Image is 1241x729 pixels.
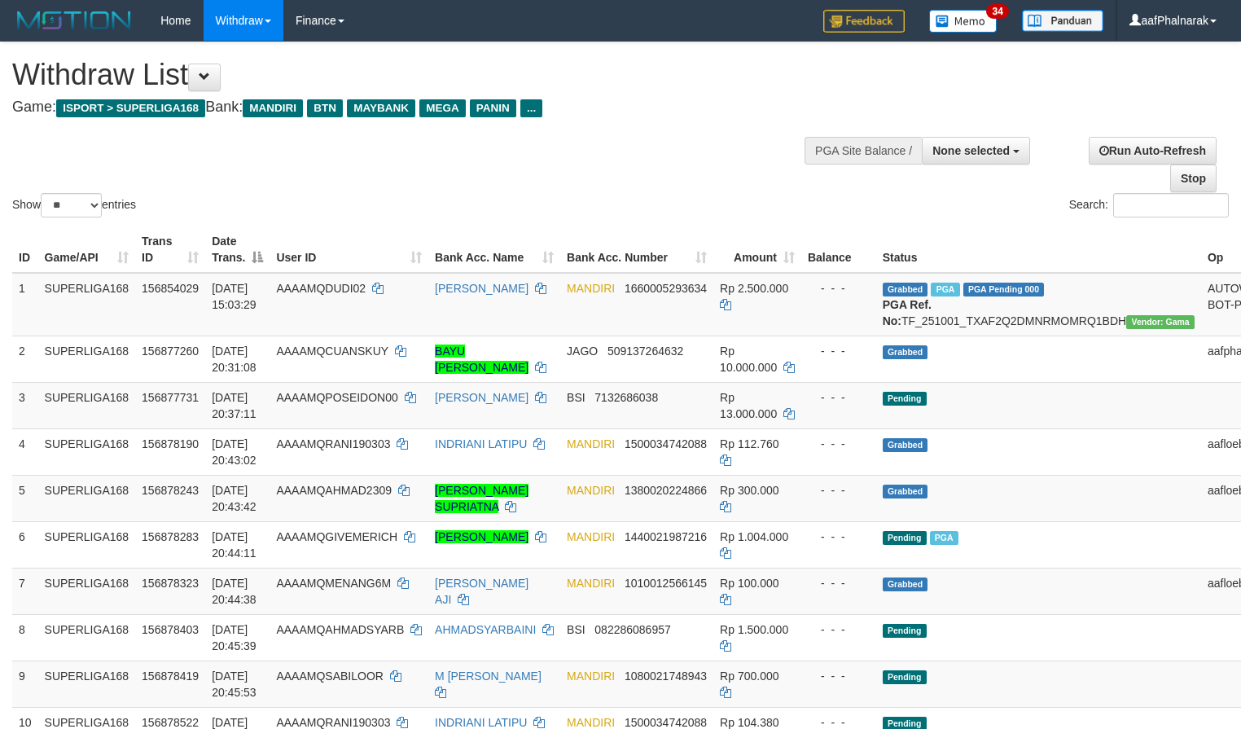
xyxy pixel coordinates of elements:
[567,530,615,543] span: MANDIRI
[883,485,928,498] span: Grabbed
[435,484,528,513] a: [PERSON_NAME] SUPRIATNA
[38,428,136,475] td: SUPERLIGA168
[38,273,136,336] td: SUPERLIGA168
[929,10,998,33] img: Button%20Memo.svg
[567,345,598,358] span: JAGO
[212,282,257,311] span: [DATE] 15:03:29
[276,484,392,497] span: AAAAMQAHMAD2309
[12,8,136,33] img: MOTION_logo.png
[38,475,136,521] td: SUPERLIGA168
[212,670,257,699] span: [DATE] 20:45:53
[625,437,707,450] span: Copy 1500034742088 to clipboard
[435,391,528,404] a: [PERSON_NAME]
[276,437,390,450] span: AAAAMQRANI190303
[12,226,38,273] th: ID
[823,10,905,33] img: Feedback.jpg
[38,382,136,428] td: SUPERLIGA168
[567,623,585,636] span: BSI
[567,282,615,295] span: MANDIRI
[205,226,270,273] th: Date Trans.: activate to sort column descending
[922,137,1030,165] button: None selected
[594,623,670,636] span: Copy 082286086957 to clipboard
[142,345,199,358] span: 156877260
[142,484,199,497] span: 156878243
[931,283,959,296] span: Marked by aafsoycanthlai
[720,391,777,420] span: Rp 13.000.000
[276,530,397,543] span: AAAAMQGIVEMERICH
[808,529,870,545] div: - - -
[435,530,528,543] a: [PERSON_NAME]
[135,226,205,273] th: Trans ID: activate to sort column ascending
[38,568,136,614] td: SUPERLIGA168
[12,273,38,336] td: 1
[883,345,928,359] span: Grabbed
[212,484,257,513] span: [DATE] 20:43:42
[1089,137,1217,165] a: Run Auto-Refresh
[963,283,1045,296] span: PGA Pending
[435,282,528,295] a: [PERSON_NAME]
[876,226,1201,273] th: Status
[720,437,778,450] span: Rp 112.760
[12,661,38,707] td: 9
[12,475,38,521] td: 5
[142,530,199,543] span: 156878283
[212,391,257,420] span: [DATE] 20:37:11
[12,382,38,428] td: 3
[142,391,199,404] span: 156877731
[428,226,560,273] th: Bank Acc. Name: activate to sort column ascending
[883,577,928,591] span: Grabbed
[12,614,38,661] td: 8
[625,577,707,590] span: Copy 1010012566145 to clipboard
[142,437,199,450] span: 156878190
[435,623,536,636] a: AHMADSYARBAINI
[212,577,257,606] span: [DATE] 20:44:38
[607,345,683,358] span: Copy 509137264632 to clipboard
[625,716,707,729] span: Copy 1500034742088 to clipboard
[435,345,528,374] a: BAYU [PERSON_NAME]
[142,282,199,295] span: 156854029
[470,99,516,117] span: PANIN
[720,282,788,295] span: Rp 2.500.000
[808,575,870,591] div: - - -
[567,391,585,404] span: BSI
[567,716,615,729] span: MANDIRI
[142,623,199,636] span: 156878403
[808,343,870,359] div: - - -
[243,99,303,117] span: MANDIRI
[276,345,388,358] span: AAAAMQCUANSKUY
[212,345,257,374] span: [DATE] 20:31:08
[212,623,257,652] span: [DATE] 20:45:39
[347,99,415,117] span: MAYBANK
[435,577,528,606] a: [PERSON_NAME] AJI
[808,668,870,684] div: - - -
[876,273,1201,336] td: TF_251001_TXAF2Q2DMNRMOMRQ1BDH
[142,670,199,683] span: 156878419
[625,484,707,497] span: Copy 1380020224866 to clipboard
[808,389,870,406] div: - - -
[720,530,788,543] span: Rp 1.004.000
[41,193,102,217] select: Showentries
[1022,10,1103,32] img: panduan.png
[567,577,615,590] span: MANDIRI
[212,437,257,467] span: [DATE] 20:43:02
[1113,193,1229,217] input: Search:
[12,336,38,382] td: 2
[932,144,1010,157] span: None selected
[1126,315,1195,329] span: Vendor URL: https://trx31.1velocity.biz
[276,716,390,729] span: AAAAMQRANI190303
[38,336,136,382] td: SUPERLIGA168
[12,568,38,614] td: 7
[883,670,927,684] span: Pending
[1069,193,1229,217] label: Search:
[720,716,778,729] span: Rp 104.380
[38,614,136,661] td: SUPERLIGA168
[883,283,928,296] span: Grabbed
[567,437,615,450] span: MANDIRI
[276,282,366,295] span: AAAAMQDUDI02
[625,530,707,543] span: Copy 1440021987216 to clipboard
[713,226,801,273] th: Amount: activate to sort column ascending
[808,482,870,498] div: - - -
[419,99,466,117] span: MEGA
[1170,165,1217,192] a: Stop
[930,531,958,545] span: Marked by aafchhiseyha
